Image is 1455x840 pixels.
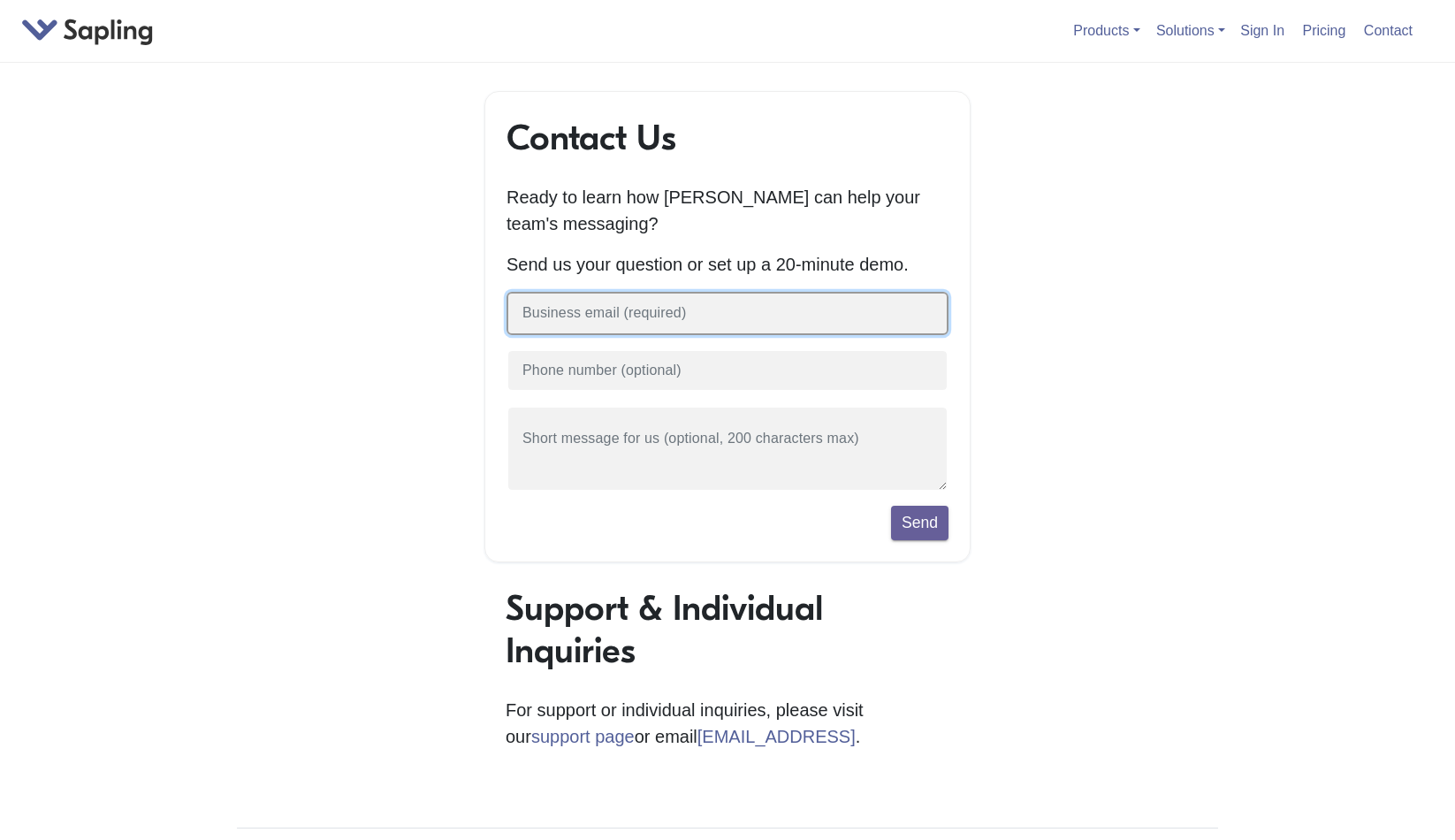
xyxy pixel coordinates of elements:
a: Contact [1357,16,1420,45]
p: Ready to learn how [PERSON_NAME] can help your team's messaging? [507,184,948,237]
h1: Contact Us [507,117,948,159]
p: Send us your question or set up a 20-minute demo. [507,251,948,278]
button: Send [891,506,948,539]
input: Phone number (optional) [507,349,948,393]
a: Solutions [1156,23,1225,38]
a: support page [531,727,635,746]
a: Sign In [1233,16,1291,45]
a: Products [1073,23,1139,38]
h1: Support & Individual Inquiries [506,587,949,672]
p: For support or individual inquiries, please visit our or email . [506,697,949,750]
a: Pricing [1296,16,1353,45]
input: Business email (required) [507,292,948,335]
a: [EMAIL_ADDRESS] [697,727,856,746]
